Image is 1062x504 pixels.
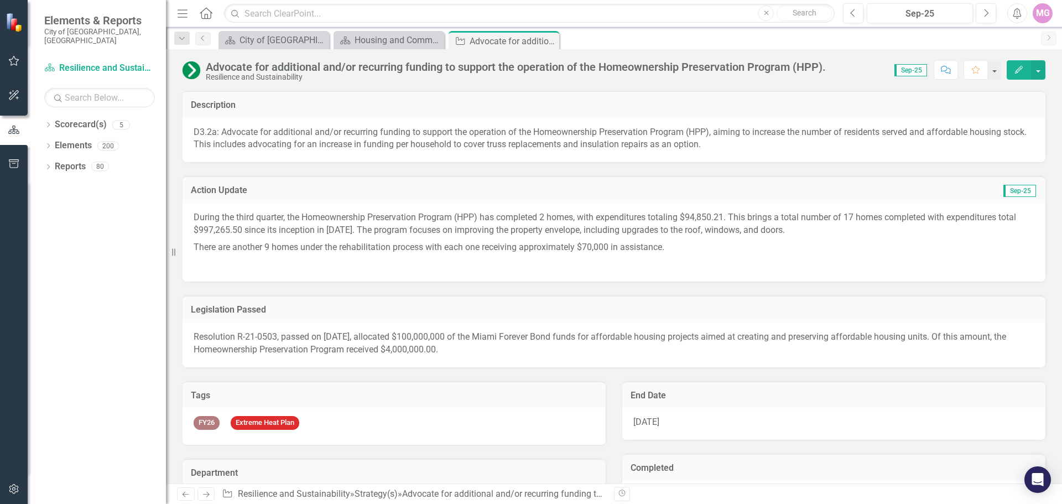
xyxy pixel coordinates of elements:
input: Search Below... [44,88,155,107]
a: Reports [55,160,86,173]
a: Strategy(s) [355,489,398,499]
span: D3.2a: Advocate for additional and/or recurring funding to support the operation of the Homeowner... [194,127,1027,150]
div: Resilience and Sustainability [206,73,826,81]
button: MG [1033,3,1053,23]
div: » » [222,488,606,501]
span: Sep-25 [894,64,927,76]
p: Resolution R-21-0503, passed on [DATE], allocated $100,000,000 of the Miami Forever Bond funds fo... [194,331,1034,356]
span: Search [793,8,816,17]
div: Housing and Community Development [355,33,441,47]
div: Advocate for additional and/or recurring funding to support the operation of the Homeownership Pr... [470,34,556,48]
button: Search [777,6,832,21]
span: Sep-25 [1003,185,1036,197]
input: Search ClearPoint... [224,4,835,23]
div: Advocate for additional and/or recurring funding to support the operation of the Homeownership Pr... [206,61,826,73]
span: Elements & Reports [44,14,155,27]
div: 5 [112,120,130,129]
div: City of [GEOGRAPHIC_DATA] [240,33,326,47]
span: [DATE] [633,417,659,427]
h3: Legislation Passed [191,305,1037,315]
div: Open Intercom Messenger [1024,466,1051,493]
div: Sep-25 [871,7,969,20]
span: Extreme Heat Plan [231,416,299,430]
a: Resilience and Sustainability [44,62,155,75]
img: In-Progress [183,61,200,79]
div: Advocate for additional and/or recurring funding to support the operation of the Homeownership Pr... [402,489,892,499]
a: Scorecard(s) [55,118,107,131]
h3: Tags [191,391,597,401]
a: Housing and Community Development [336,33,441,47]
img: ClearPoint Strategy [4,12,25,33]
h3: Completed [631,463,1037,473]
p: There are another 9 homes under the rehabilitation process with each one receiving approximately ... [194,239,1034,256]
a: Elements [55,139,92,152]
a: Resilience and Sustainability [238,489,350,499]
h3: Description [191,100,1037,110]
span: FY26 [194,416,220,430]
h3: End Date [631,391,1037,401]
a: City of [GEOGRAPHIC_DATA] [221,33,326,47]
div: 200 [97,141,119,150]
p: During the third quarter, the Homeownership Preservation Program (HPP) has completed 2 homes, wit... [194,211,1034,239]
small: City of [GEOGRAPHIC_DATA], [GEOGRAPHIC_DATA] [44,27,155,45]
div: 80 [91,162,109,172]
h3: Department [191,468,597,478]
h3: Action Update [191,185,720,195]
button: Sep-25 [867,3,973,23]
